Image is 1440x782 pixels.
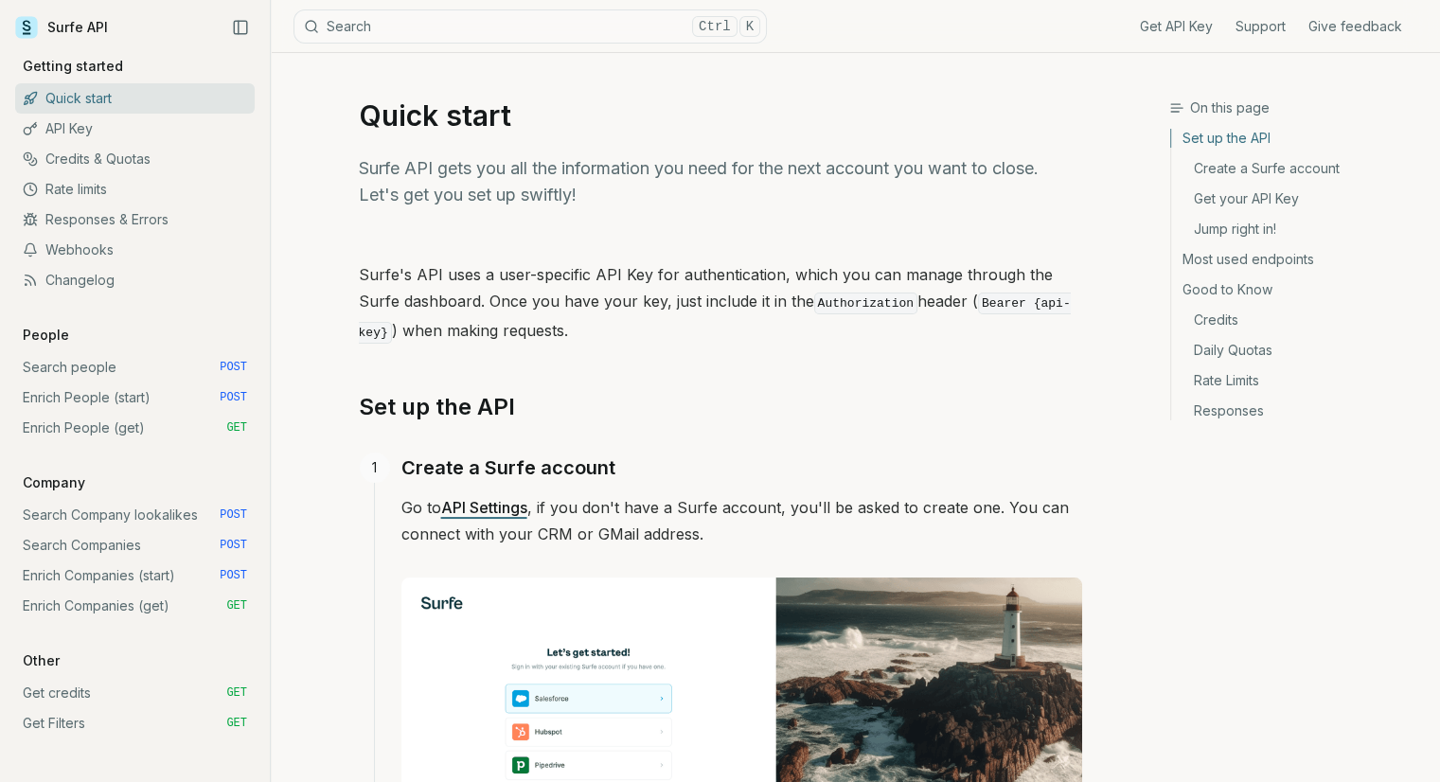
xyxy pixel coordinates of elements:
[15,144,255,174] a: Credits & Quotas
[1171,153,1425,184] a: Create a Surfe account
[692,16,738,37] kbd: Ctrl
[359,392,515,422] a: Set up the API
[226,420,247,435] span: GET
[1171,335,1425,365] a: Daily Quotas
[359,261,1082,347] p: Surfe's API uses a user-specific API Key for authentication, which you can manage through the Sur...
[220,507,247,523] span: POST
[1171,396,1425,420] a: Responses
[15,174,255,204] a: Rate limits
[226,13,255,42] button: Collapse Sidebar
[359,155,1082,208] p: Surfe API gets you all the information you need for the next account you want to close. Let's get...
[401,494,1082,547] p: Go to , if you don't have a Surfe account, you'll be asked to create one. You can connect with yo...
[1140,17,1213,36] a: Get API Key
[15,500,255,530] a: Search Company lookalikes POST
[15,83,255,114] a: Quick start
[1171,365,1425,396] a: Rate Limits
[1171,305,1425,335] a: Credits
[401,453,615,483] a: Create a Surfe account
[15,382,255,413] a: Enrich People (start) POST
[220,360,247,375] span: POST
[15,678,255,708] a: Get credits GET
[15,265,255,295] a: Changelog
[1171,184,1425,214] a: Get your API Key
[359,98,1082,133] h1: Quick start
[15,326,77,345] p: People
[1171,214,1425,244] a: Jump right in!
[15,560,255,591] a: Enrich Companies (start) POST
[15,591,255,621] a: Enrich Companies (get) GET
[15,235,255,265] a: Webhooks
[220,568,247,583] span: POST
[220,390,247,405] span: POST
[814,293,917,314] code: Authorization
[1171,275,1425,305] a: Good to Know
[15,352,255,382] a: Search people POST
[1236,17,1286,36] a: Support
[15,708,255,738] a: Get Filters GET
[226,598,247,613] span: GET
[15,413,255,443] a: Enrich People (get) GET
[226,716,247,731] span: GET
[1171,244,1425,275] a: Most used endpoints
[1308,17,1402,36] a: Give feedback
[15,114,255,144] a: API Key
[15,204,255,235] a: Responses & Errors
[15,13,108,42] a: Surfe API
[293,9,767,44] button: SearchCtrlK
[220,538,247,553] span: POST
[15,57,131,76] p: Getting started
[1169,98,1425,117] h3: On this page
[15,473,93,492] p: Company
[1171,129,1425,153] a: Set up the API
[739,16,760,37] kbd: K
[441,498,527,517] a: API Settings
[15,530,255,560] a: Search Companies POST
[226,685,247,701] span: GET
[15,651,67,670] p: Other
